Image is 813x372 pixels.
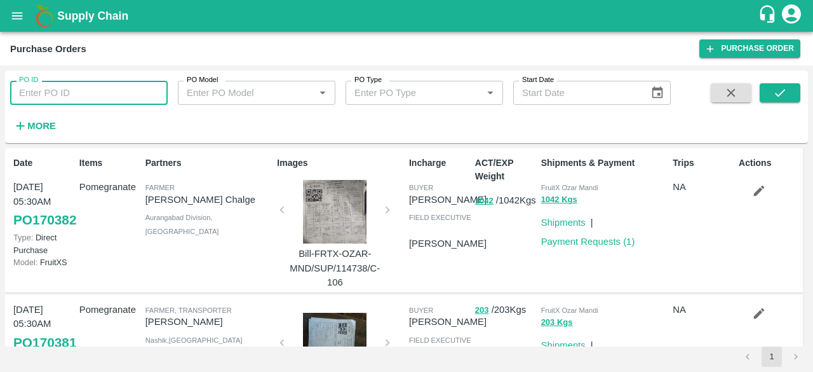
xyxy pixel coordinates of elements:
[314,85,331,101] button: Open
[13,303,74,331] p: [DATE] 05:30AM
[13,156,74,170] p: Date
[10,41,86,57] div: Purchase Orders
[79,303,140,317] p: Pomegranate
[475,193,536,208] p: / 1042 Kgs
[13,180,74,209] p: [DATE] 05:30AM
[541,315,573,330] button: 203 Kgs
[145,156,272,170] p: Partners
[19,75,38,85] label: PO ID
[762,347,782,367] button: page 1
[541,340,586,350] a: Shipments
[541,193,577,207] button: 1042 Kgs
[187,75,218,85] label: PO Model
[522,75,554,85] label: Start Date
[145,193,272,207] p: [PERSON_NAME] Chalge
[32,3,57,29] img: logo
[513,81,640,105] input: Start Date
[10,81,168,105] input: Enter PO ID
[758,4,780,27] div: customer-support
[57,10,128,22] b: Supply Chain
[3,1,32,31] button: open drawer
[673,180,734,194] p: NA
[13,256,74,268] p: FruitXS
[699,39,800,58] a: Purchase Order
[482,85,499,101] button: Open
[409,315,487,329] p: [PERSON_NAME]
[780,3,803,29] div: account of current user
[541,237,635,247] a: Payment Requests (1)
[409,193,487,207] p: [PERSON_NAME]
[586,210,593,230] div: |
[736,347,808,367] nav: pagination navigation
[409,336,471,344] span: field executive
[13,209,76,231] a: PO170382
[541,217,586,228] a: Shipments
[13,233,33,242] span: Type:
[145,184,175,191] span: Farmer
[475,156,536,183] p: ACT/EXP Weight
[409,184,433,191] span: buyer
[409,156,470,170] p: Incharge
[349,85,478,101] input: Enter PO Type
[182,85,311,101] input: Enter PO Model
[13,331,76,354] a: PO170381
[145,315,272,329] p: [PERSON_NAME]
[277,156,404,170] p: Images
[409,214,471,221] span: field executive
[673,156,734,170] p: Trips
[287,247,382,289] p: Bill-FRTX-OZAR-MND/SUP/114738/C-106
[145,336,243,344] span: Nashik , [GEOGRAPHIC_DATA]
[673,303,734,317] p: NA
[541,156,668,170] p: Shipments & Payment
[27,121,56,131] strong: More
[145,214,219,235] span: Aurangabad Division , [GEOGRAPHIC_DATA]
[145,307,232,314] span: Farmer, Transporter
[739,156,800,170] p: Actions
[475,194,494,209] button: 1042
[409,237,487,251] p: [PERSON_NAME]
[586,333,593,352] div: |
[354,75,382,85] label: PO Type
[541,184,598,191] span: FruitX Ozar Mandi
[10,115,59,137] button: More
[79,156,140,170] p: Items
[57,7,758,25] a: Supply Chain
[79,180,140,194] p: Pomegranate
[409,307,433,314] span: buyer
[541,307,598,314] span: FruitX Ozar Mandi
[475,303,536,317] p: / 203 Kgs
[475,303,489,318] button: 203
[13,258,37,267] span: Model:
[13,231,74,256] p: Direct Purchase
[645,81,669,105] button: Choose date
